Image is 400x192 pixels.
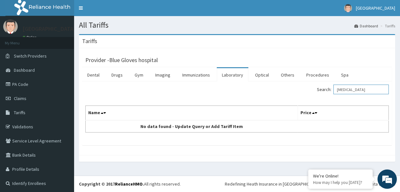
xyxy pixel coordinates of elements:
[313,180,368,185] p: How may I help you today?
[276,68,300,82] a: Others
[129,68,148,82] a: Gym
[37,56,89,121] span: We're online!
[336,68,354,82] a: Spa
[354,23,378,29] a: Dashboard
[106,3,121,19] div: Minimize live chat window
[33,36,108,44] div: Chat with us now
[217,68,248,82] a: Laboratory
[12,32,26,48] img: d_794563401_company_1708531726252_794563401
[106,68,128,82] a: Drugs
[14,110,25,115] span: Tariffs
[79,21,395,29] h1: All Tariffs
[344,4,352,12] img: User Image
[313,173,368,179] div: We're Online!
[301,68,334,82] a: Procedures
[356,5,395,11] span: [GEOGRAPHIC_DATA]
[317,85,389,94] label: Search:
[250,68,274,82] a: Optical
[82,38,97,44] h3: Tariffs
[3,125,123,148] textarea: Type your message and hit 'Enter'
[86,120,298,133] td: No data found - Update Query or Add Tariff Item
[14,96,26,101] span: Claims
[23,35,38,40] a: Online
[14,53,47,59] span: Switch Providers
[74,176,400,192] footer: All rights reserved.
[115,181,143,187] a: RelianceHMO
[82,68,105,82] a: Dental
[23,26,76,32] p: [GEOGRAPHIC_DATA]
[3,19,18,34] img: User Image
[298,106,388,121] th: Price
[379,23,395,29] li: Tariffs
[85,57,158,63] h3: Provider - Blue Gloves hospital
[86,106,298,121] th: Name
[79,181,144,187] strong: Copyright © 2017 .
[333,85,389,94] input: Search:
[177,68,215,82] a: Immunizations
[150,68,176,82] a: Imaging
[225,181,395,187] div: Redefining Heath Insurance in [GEOGRAPHIC_DATA] using Telemedicine and Data Science!
[14,67,35,73] span: Dashboard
